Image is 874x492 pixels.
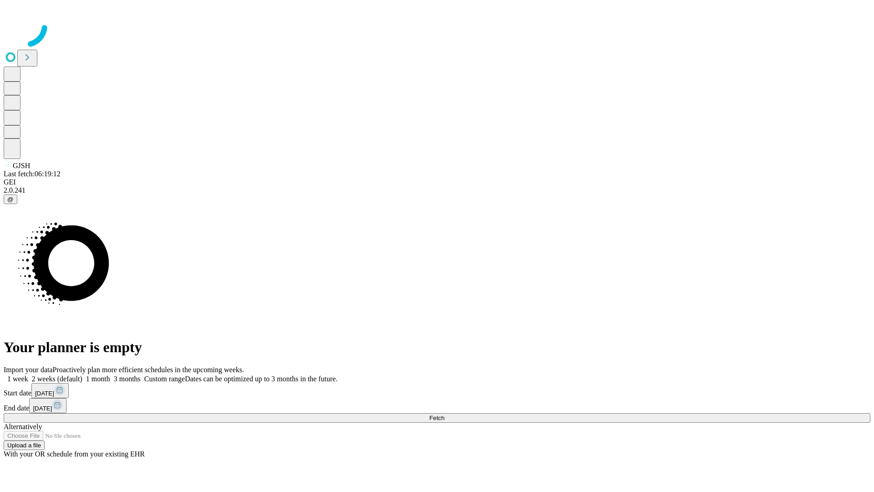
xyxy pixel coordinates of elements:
[4,339,870,356] h1: Your planner is empty
[32,375,82,383] span: 2 weeks (default)
[53,366,244,374] span: Proactively plan more efficient schedules in the upcoming weeks.
[114,375,141,383] span: 3 months
[7,375,28,383] span: 1 week
[429,415,444,421] span: Fetch
[4,178,870,186] div: GEI
[4,413,870,423] button: Fetch
[4,441,45,450] button: Upload a file
[4,366,53,374] span: Import your data
[4,398,870,413] div: End date
[35,390,54,397] span: [DATE]
[4,423,42,430] span: Alternatively
[144,375,185,383] span: Custom range
[7,196,14,203] span: @
[31,383,69,398] button: [DATE]
[4,195,17,204] button: @
[13,162,30,169] span: GJSH
[4,450,145,458] span: With your OR schedule from your existing EHR
[4,186,870,195] div: 2.0.241
[29,398,66,413] button: [DATE]
[86,375,110,383] span: 1 month
[4,170,61,178] span: Last fetch: 06:19:12
[33,405,52,412] span: [DATE]
[4,383,870,398] div: Start date
[185,375,337,383] span: Dates can be optimized up to 3 months in the future.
